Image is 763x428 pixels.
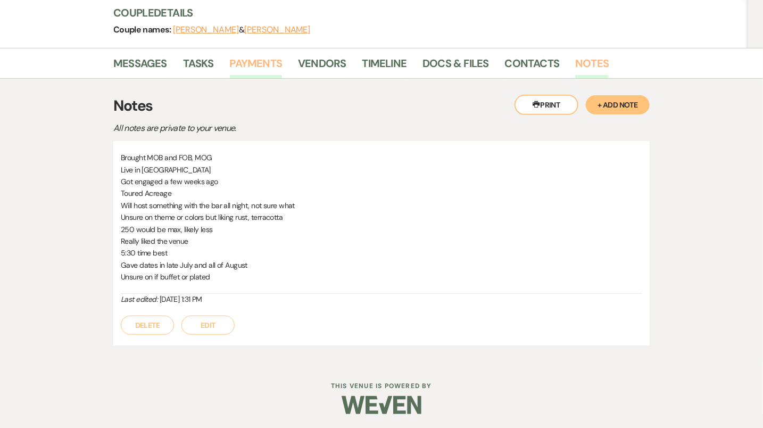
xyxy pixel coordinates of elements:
[121,316,174,335] button: Delete
[121,247,642,259] p: 5:30 time best
[244,26,310,34] button: [PERSON_NAME]
[515,95,578,115] button: Print
[422,55,488,78] a: Docs & Files
[121,176,642,187] p: Got engaged a few weeks ago
[121,294,642,305] div: [DATE] 1:31 PM
[113,24,173,35] span: Couple names:
[113,95,650,117] h3: Notes
[121,152,642,163] p: Brought MOB and FOB, MOG
[121,294,157,304] i: Last edited:
[113,5,709,20] h3: Couple Details
[121,200,642,211] p: Will host something with the bar all night, not sure what
[121,187,642,199] p: Toured Acreage
[575,55,609,78] a: Notes
[362,55,407,78] a: Timeline
[505,55,560,78] a: Contacts
[342,386,421,424] img: Weven Logo
[121,271,642,283] p: Unsure on if buffet or plated
[298,55,346,78] a: Vendors
[121,211,642,223] p: Unsure on theme or colors but liking rust, terracotta
[121,235,642,247] p: Really liked the venue
[121,224,642,235] p: 250 would be max, likely less
[173,24,310,35] span: &
[121,259,642,271] p: Gave dates in late July and all of August
[230,55,283,78] a: Payments
[586,95,650,114] button: + Add Note
[121,164,642,176] p: Live in [GEOGRAPHIC_DATA]
[113,121,486,135] p: All notes are private to your venue.
[183,55,214,78] a: Tasks
[173,26,239,34] button: [PERSON_NAME]
[113,55,167,78] a: Messages
[181,316,235,335] button: Edit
